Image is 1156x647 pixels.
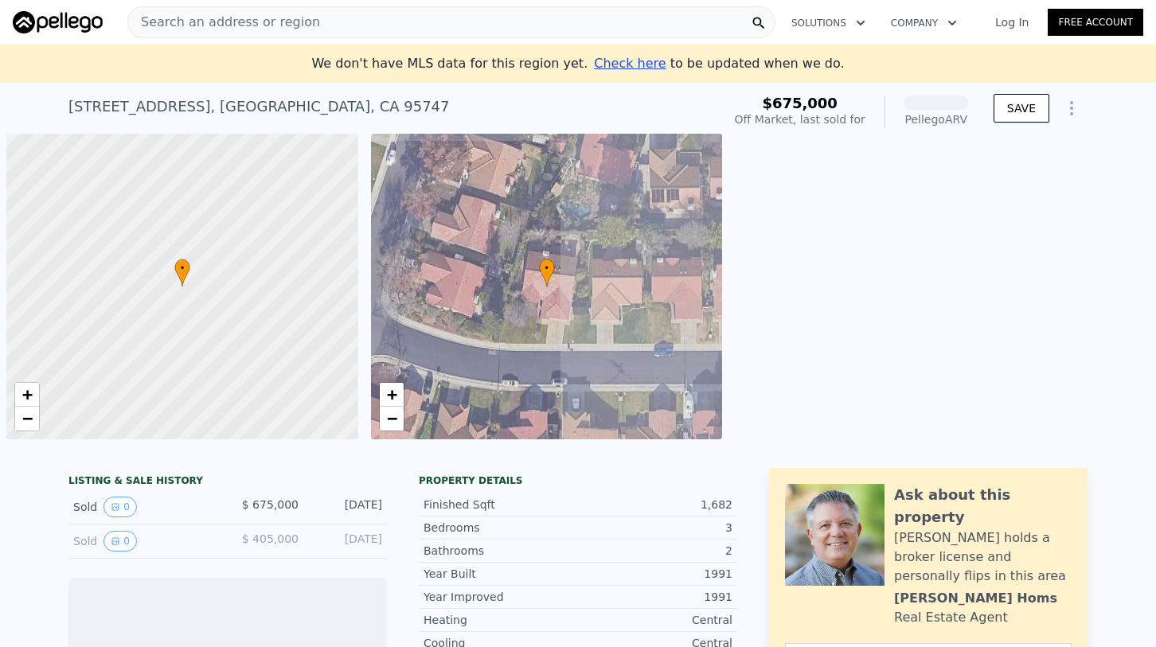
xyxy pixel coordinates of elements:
[894,484,1072,528] div: Ask about this property
[424,497,578,513] div: Finished Sqft
[1048,9,1143,36] a: Free Account
[539,259,555,286] div: •
[539,261,555,275] span: •
[424,520,578,536] div: Bedrooms
[735,111,865,127] div: Off Market, last sold for
[68,474,387,490] div: LISTING & SALE HISTORY
[594,56,666,71] span: Check here
[103,531,137,552] button: View historical data
[424,589,578,605] div: Year Improved
[419,474,737,487] div: Property details
[578,566,732,582] div: 1991
[386,384,396,404] span: +
[762,95,838,111] span: $675,000
[128,13,320,32] span: Search an address or region
[994,94,1049,123] button: SAVE
[22,384,33,404] span: +
[976,14,1048,30] a: Log In
[779,9,878,37] button: Solutions
[578,589,732,605] div: 1991
[174,261,190,275] span: •
[242,532,299,545] span: $ 405,000
[380,407,404,431] a: Zoom out
[904,111,968,127] div: Pellego ARV
[894,528,1072,586] div: [PERSON_NAME] holds a broker license and personally flips in this area
[578,612,732,628] div: Central
[103,497,137,517] button: View historical data
[578,520,732,536] div: 3
[15,407,39,431] a: Zoom out
[594,54,844,73] div: to be updated when we do.
[424,543,578,559] div: Bathrooms
[13,11,103,33] img: Pellego
[311,531,382,552] div: [DATE]
[73,531,215,552] div: Sold
[424,566,578,582] div: Year Built
[380,383,404,407] a: Zoom in
[386,408,396,428] span: −
[73,497,215,517] div: Sold
[578,543,732,559] div: 2
[1056,92,1088,124] button: Show Options
[311,54,844,73] div: We don't have MLS data for this region yet.
[578,497,732,513] div: 1,682
[311,497,382,517] div: [DATE]
[894,608,1008,627] div: Real Estate Agent
[242,498,299,511] span: $ 675,000
[878,9,970,37] button: Company
[15,383,39,407] a: Zoom in
[894,589,1057,608] div: [PERSON_NAME] Homs
[22,408,33,428] span: −
[174,259,190,286] div: •
[424,612,578,628] div: Heating
[68,95,450,118] div: [STREET_ADDRESS] , [GEOGRAPHIC_DATA] , CA 95747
